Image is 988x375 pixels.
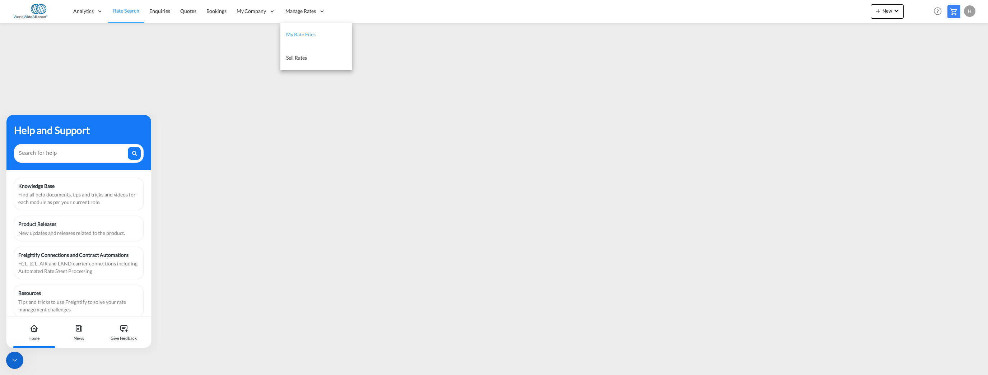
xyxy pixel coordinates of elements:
div: H [964,5,975,17]
span: Analytics [73,8,94,15]
span: Quotes [180,8,196,14]
md-icon: icon-chevron-down [892,6,901,15]
span: Sell Rates [286,55,307,61]
span: Help [932,5,944,17]
a: My Rate Files [280,23,352,46]
img: ccb731808cb111f0a964a961340171cb.png [11,3,59,19]
button: icon-plus 400-fgNewicon-chevron-down [871,4,904,19]
span: My Company [237,8,266,15]
div: Help [932,5,947,18]
span: Enquiries [149,8,170,14]
md-icon: icon-plus 400-fg [874,6,882,15]
span: Rate Search [113,8,139,14]
span: Manage Rates [285,8,316,15]
a: Sell Rates [280,46,352,70]
span: My Rate Files [286,31,316,37]
span: Bookings [206,8,227,14]
span: New [874,8,901,14]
